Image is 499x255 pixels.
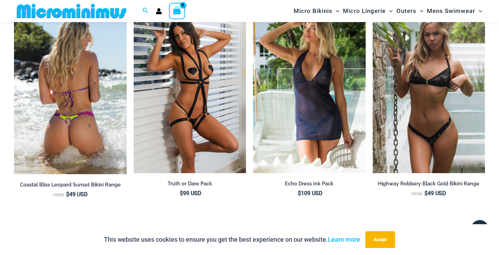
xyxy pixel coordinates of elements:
span: $ [424,190,428,197]
span: $ [180,190,183,197]
bdi: 109 USD [298,190,322,197]
a: Truth or Dare Black 1905 Bodysuit 611 Micro 07 Truth or Dare Black 1905 Bodysuit 611 Micro 06Trut... [134,4,246,173]
img: Truth or Dare Black 1905 Bodysuit 611 Micro 07 [134,4,246,173]
span: $ [298,190,301,197]
h2: Coastal Bliss Leopard Sunset Bikini Range [14,182,127,188]
a: OutersMenu ToggleMenu Toggle [395,2,425,20]
a: Coastal Bliss Leopard Sunset Bikini Range [14,182,127,191]
button: Accept [365,231,395,248]
span: From: [412,192,423,196]
span: Menu Toggle [386,2,393,20]
img: Echo Ink 5671 Dress 682 Thong 07 [253,4,366,173]
img: Highway Robbery Black Gold 359 Clip Top 439 Clip Bottom 01v2 [373,4,485,173]
a: Highway Robbery Black Gold 359 Clip Top 439 Clip Bottom 01v2Highway Robbery Black Gold 359 Clip T... [373,4,485,173]
a: Micro LingerieMenu ToggleMenu Toggle [341,2,394,20]
a: Mens SwimwearMenu ToggleMenu Toggle [425,2,484,20]
span: Menu Toggle [416,2,423,20]
a: Learn more [328,236,360,243]
bdi: 49 USD [424,190,446,197]
a: Account icon link [156,8,162,14]
bdi: 49 USD [66,191,87,198]
img: Coastal Bliss Leopard Sunset 3171 Tri Top 4371 Thong Bikini 07v2 [14,4,127,174]
a: View Shopping Cart, empty [169,3,185,19]
a: Coastal Bliss Leopard Sunset 3171 Tri Top 4371 Thong Bikini 06Coastal Bliss Leopard Sunset 3171 T... [14,4,127,174]
span: From: [53,193,64,197]
h2: Truth or Dare Pack [134,180,246,187]
h2: Echo Dress Ink Pack [253,180,366,187]
bdi: 99 USD [180,190,201,197]
span: Micro Lingerie [343,2,386,20]
span: Mens Swimwear [427,2,475,20]
a: Micro BikinisMenu ToggleMenu Toggle [292,2,341,20]
a: Truth or Dare Pack [134,180,246,190]
span: Menu Toggle [475,2,482,20]
nav: Site Navigation [291,1,485,21]
h2: Highway Robbery Black Gold Bikini Range [373,180,485,187]
a: Echo Ink 5671 Dress 682 Thong 07 Echo Ink 5671 Dress 682 Thong 08Echo Ink 5671 Dress 682 Thong 08 [253,4,366,173]
a: Echo Dress Ink Pack [253,180,366,190]
span: Micro Bikinis [294,2,332,20]
a: Highway Robbery Black Gold Bikini Range [373,180,485,190]
span: Outers [396,2,416,20]
span: Menu Toggle [332,2,339,20]
span: $ [66,191,69,198]
p: This website uses cookies to ensure you get the best experience on our website. [104,234,360,245]
img: MM SHOP LOGO FLAT [14,3,129,19]
a: Search icon link [142,7,149,15]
